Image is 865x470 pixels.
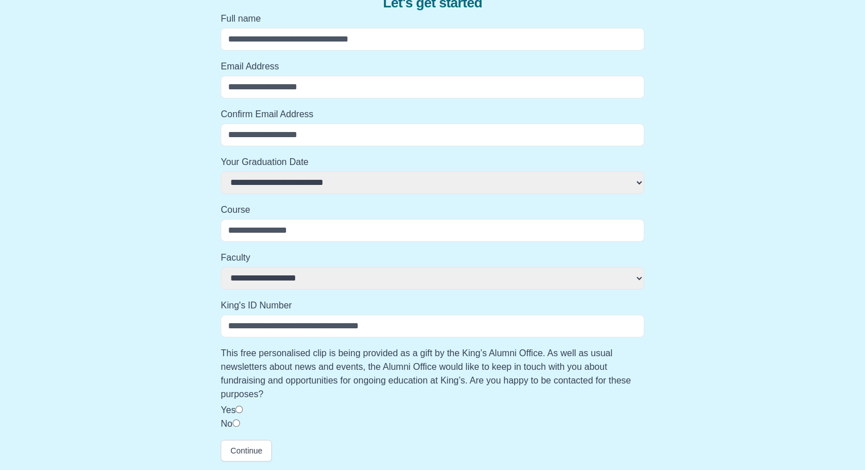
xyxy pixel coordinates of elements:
[221,419,232,428] label: No
[221,440,272,461] button: Continue
[221,251,644,265] label: Faculty
[221,12,644,26] label: Full name
[221,60,644,73] label: Email Address
[221,203,644,217] label: Course
[221,155,644,169] label: Your Graduation Date
[221,405,235,415] label: Yes
[221,299,644,312] label: King's ID Number
[221,108,644,121] label: Confirm Email Address
[221,347,644,401] label: This free personalised clip is being provided as a gift by the King’s Alumni Office. As well as u...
